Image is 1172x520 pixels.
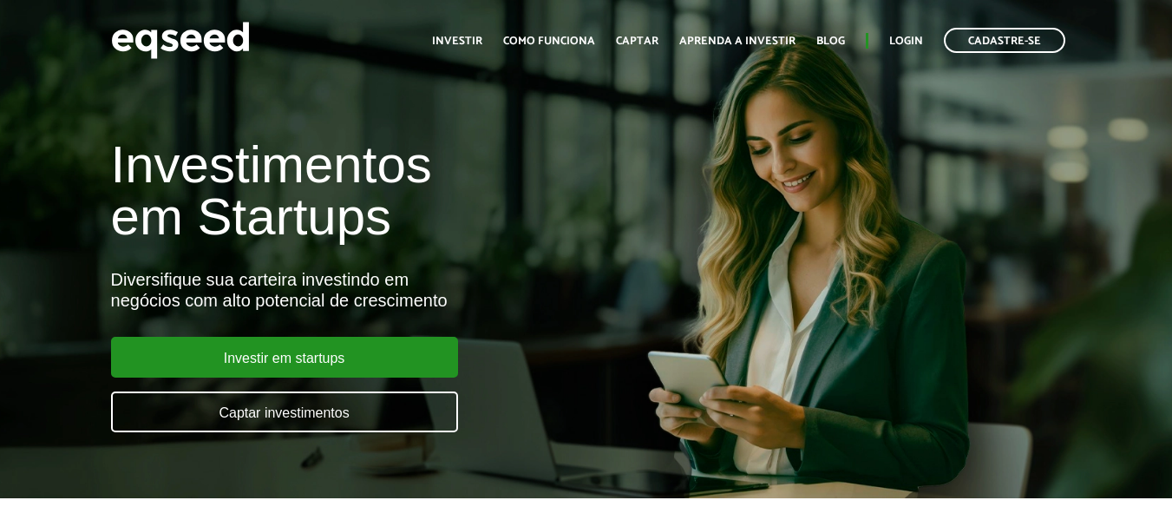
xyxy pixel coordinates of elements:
[111,17,250,63] img: EqSeed
[111,337,458,378] a: Investir em startups
[503,36,595,47] a: Como funciona
[111,269,671,311] div: Diversifique sua carteira investindo em negócios com alto potencial de crescimento
[889,36,923,47] a: Login
[816,36,845,47] a: Blog
[616,36,658,47] a: Captar
[944,28,1065,53] a: Cadastre-se
[432,36,482,47] a: Investir
[679,36,796,47] a: Aprenda a investir
[111,139,671,243] h1: Investimentos em Startups
[111,392,458,432] a: Captar investimentos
